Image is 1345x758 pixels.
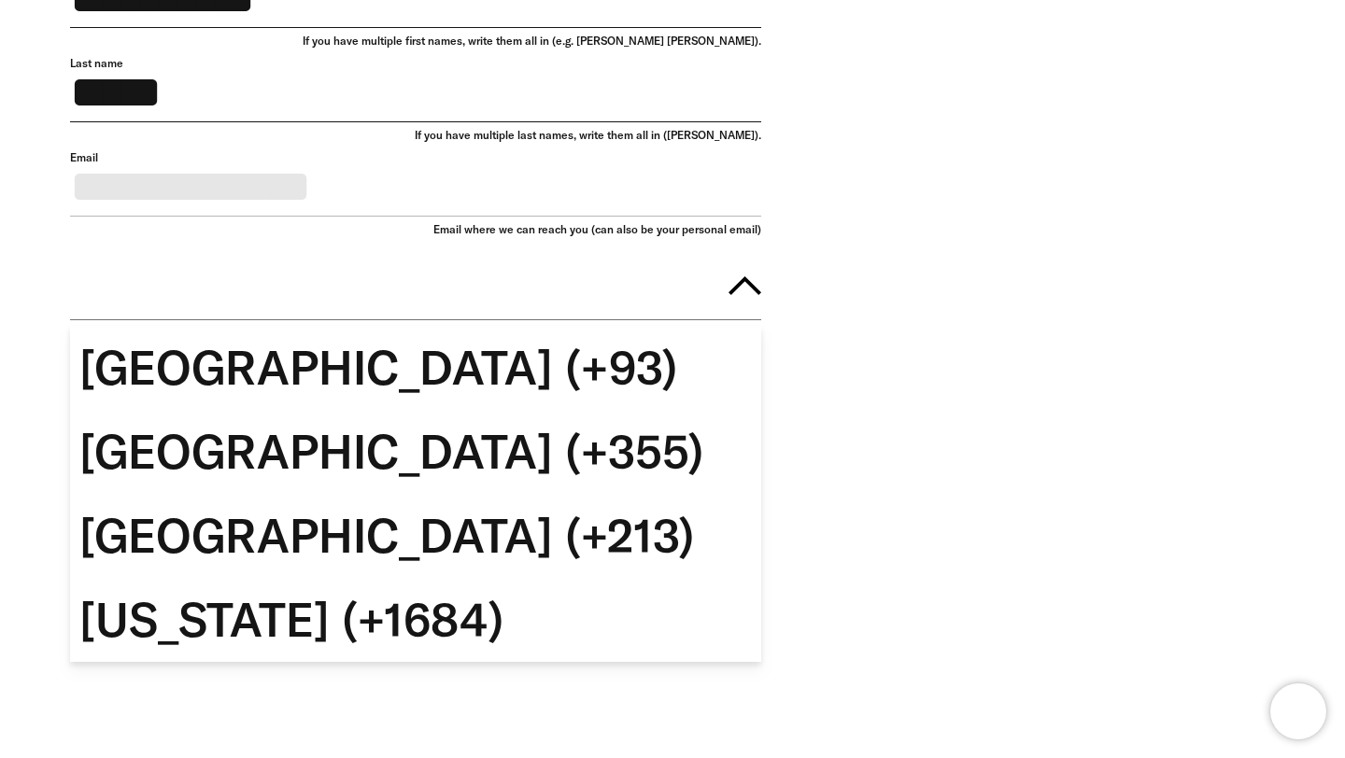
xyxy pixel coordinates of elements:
[70,222,761,245] div: Email where we can reach you (can also be your personal email)
[70,128,761,150] div: If you have multiple last names, write them all in ([PERSON_NAME]).
[70,494,761,578] div: [GEOGRAPHIC_DATA] (+213)
[70,34,761,56] div: If you have multiple first names, write them all in (e.g. [PERSON_NAME] [PERSON_NAME]).
[70,326,761,410] div: [GEOGRAPHIC_DATA] (+93)
[70,578,761,662] div: [US_STATE] (+1684)
[70,410,761,494] div: [GEOGRAPHIC_DATA] (+355)
[1270,683,1326,739] iframe: Brevo live chat
[70,56,761,71] label: Last name
[70,150,761,165] label: Email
